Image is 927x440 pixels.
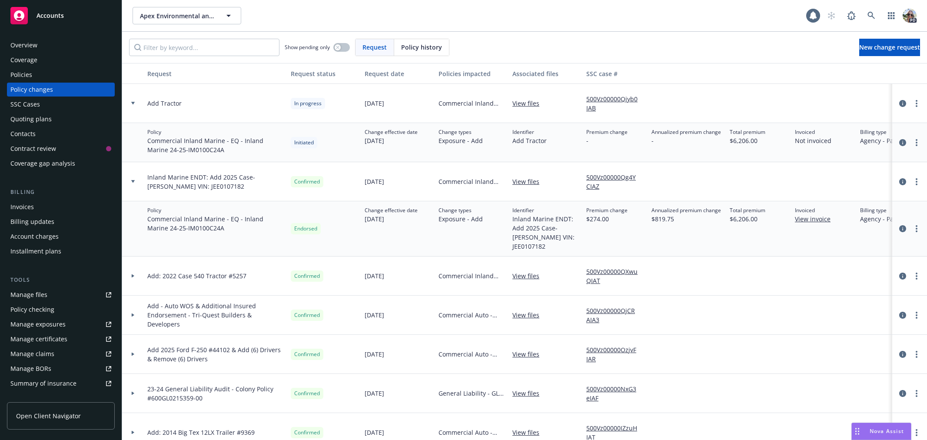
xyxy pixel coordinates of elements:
span: Not invoiced [795,136,831,145]
div: Invoices [10,200,34,214]
a: SSC Cases [7,97,115,111]
span: [DATE] [365,389,384,398]
a: New change request [859,39,920,56]
a: Switch app [883,7,900,24]
div: Coverage [10,53,37,67]
a: Installment plans [7,244,115,258]
span: Confirmed [294,178,320,186]
a: Coverage gap analysis [7,157,115,170]
span: - [651,136,721,145]
span: Add: 2014 Big Tex 12LX Trailer #9369 [147,428,255,437]
a: 500Vz00000NxG3eIAF [586,384,645,403]
div: Manage exposures [10,317,66,331]
a: Policies [7,68,115,82]
div: Contract review [10,142,56,156]
div: Installment plans [10,244,61,258]
span: Exposure - Add [439,136,483,145]
span: Policy [147,128,284,136]
span: Policy [147,207,284,214]
a: circleInformation [897,177,908,187]
span: Inland Marine ENDT: Add 2025 Case-[PERSON_NAME] VIN: JEE0107182 [147,173,284,191]
div: Request status [291,69,358,78]
a: View files [512,99,546,108]
span: Request [362,43,387,52]
span: Change effective date [365,207,418,214]
span: Initiated [294,139,314,147]
a: circleInformation [897,137,908,148]
div: Manage certificates [10,332,67,346]
a: Overview [7,38,115,52]
input: Filter by keyword... [129,39,279,56]
span: Commercial Inland Marine - EQ - Inland Marine 24-25 - IM0100C24A [147,214,284,233]
span: Confirmed [294,350,320,358]
div: Drag to move [852,423,863,440]
span: Endorsed [294,225,317,233]
div: Toggle Row Expanded [122,84,144,123]
span: [DATE] [365,99,384,108]
a: more [911,427,922,438]
span: Policy history [401,43,442,52]
span: $274.00 [586,214,628,223]
span: 23-24 General Liability Audit - Colony Policy #600GL0215359-00 [147,384,284,403]
button: Nova Assist [851,423,911,440]
a: Quoting plans [7,112,115,126]
div: Toggle Row Expanded [122,201,144,257]
img: photo [903,9,917,23]
span: [DATE] [365,136,418,145]
span: Open Client Navigator [16,411,81,420]
span: Premium change [586,128,628,136]
a: 500Vz00000QXwuQIAT [586,267,645,285]
span: Confirmed [294,311,320,319]
span: Commercial Auto - Auto (6-Month Policy) [439,350,505,359]
a: circleInformation [897,310,908,320]
span: Billing type [860,207,915,214]
a: 500Vz00000Qiyb0IAB [586,94,645,113]
span: Invoiced [795,207,837,214]
span: Inland Marine ENDT: Add 2025 Case-[PERSON_NAME] VIN: JEE0107182 [512,214,579,251]
button: Request date [361,63,435,84]
a: Report a Bug [843,7,860,24]
span: Annualized premium change [651,128,721,136]
a: Manage files [7,288,115,302]
div: Toggle Row Expanded [122,335,144,374]
a: Policy checking [7,303,115,317]
div: Request date [365,69,432,78]
span: New change request [859,43,920,51]
a: Start snowing [823,7,840,24]
a: Manage BORs [7,362,115,376]
span: Annualized premium change [651,207,721,214]
span: Commercial Inland Marine - EQ - Inland Marine 24-25 [439,99,505,108]
div: Summary of insurance [10,377,76,390]
a: circleInformation [897,223,908,234]
a: circleInformation [897,349,908,360]
div: Toggle Row Expanded [122,296,144,335]
span: [DATE] [365,428,384,437]
div: Toggle Row Expanded [122,257,144,296]
span: Commercial Inland Marine - EQ - Inland Marine 24-25 - IM0100C24A [147,136,284,154]
a: Policy changes [7,83,115,97]
span: Apex Environmental and Engineering, Inc. [140,11,215,20]
div: Policy checking [10,303,54,317]
div: Contacts [10,127,36,141]
span: [DATE] [365,271,384,280]
span: Accounts [37,12,64,19]
div: Overview [10,38,37,52]
a: Account charges [7,230,115,243]
span: General Liability - GL Policy [439,389,505,398]
span: [DATE] [365,310,384,320]
span: Identifier [512,207,579,214]
a: Manage certificates [7,332,115,346]
a: Contract review [7,142,115,156]
a: View files [512,310,546,320]
span: Add Tractor [512,136,547,145]
a: Manage claims [7,347,115,361]
div: Billing [7,188,115,197]
span: Commercial Inland Marine - EQ - Inland Marine 24-25 [439,177,505,186]
div: Policies [10,68,32,82]
a: circleInformation [897,271,908,281]
span: Total premium [730,128,765,136]
div: SSC Cases [10,97,40,111]
div: Toggle Row Expanded [122,123,144,162]
span: Identifier [512,128,547,136]
span: Change types [439,207,483,214]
